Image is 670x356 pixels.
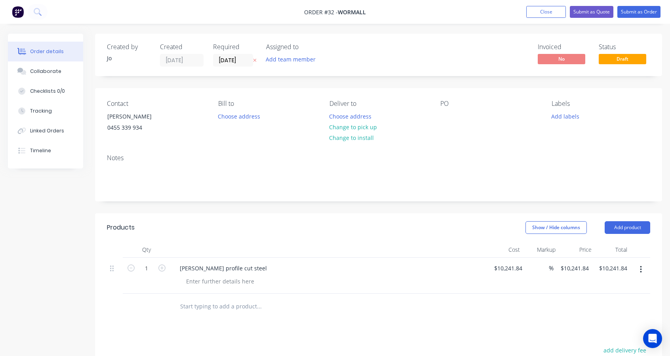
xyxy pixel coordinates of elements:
[266,43,345,51] div: Assigned to
[30,88,65,95] div: Checklists 0/0
[180,299,338,314] input: Start typing to add a product...
[30,127,64,134] div: Linked Orders
[173,262,273,274] div: [PERSON_NAME] profile cut steel
[30,68,61,75] div: Collaborate
[123,242,170,258] div: Qty
[107,223,135,232] div: Products
[30,147,51,154] div: Timeline
[595,242,631,258] div: Total
[8,61,83,81] button: Collaborate
[538,54,585,64] span: No
[8,141,83,161] button: Timeline
[107,154,650,162] div: Notes
[107,100,206,107] div: Contact
[523,242,559,258] div: Markup
[12,6,24,18] img: Factory
[552,100,650,107] div: Labels
[559,242,595,258] div: Price
[549,264,554,273] span: %
[262,54,320,65] button: Add team member
[605,221,650,234] button: Add product
[266,54,320,65] button: Add team member
[325,122,381,132] button: Change to pick up
[8,121,83,141] button: Linked Orders
[214,111,265,121] button: Choose address
[617,6,660,18] button: Submit as Order
[160,43,204,51] div: Created
[338,8,366,16] span: Wormall
[547,111,584,121] button: Add labels
[325,111,375,121] button: Choose address
[107,43,150,51] div: Created by
[329,100,428,107] div: Deliver to
[213,43,257,51] div: Required
[30,48,64,55] div: Order details
[8,81,83,101] button: Checklists 0/0
[101,111,180,136] div: [PERSON_NAME]0455 339 934
[107,122,173,133] div: 0455 339 934
[643,329,662,348] div: Open Intercom Messenger
[107,111,173,122] div: [PERSON_NAME]
[8,42,83,61] button: Order details
[570,6,613,18] button: Submit as Quote
[599,54,646,64] span: Draft
[525,221,587,234] button: Show / Hide columns
[526,6,566,18] button: Close
[304,8,338,16] span: Order #32 -
[107,54,150,62] div: Jo
[440,100,539,107] div: PO
[599,345,650,356] button: add delivery fee
[538,43,589,51] div: Invoiced
[30,107,52,115] div: Tracking
[325,132,378,143] button: Change to install
[487,242,523,258] div: Cost
[8,101,83,121] button: Tracking
[218,100,317,107] div: Bill to
[599,43,650,51] div: Status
